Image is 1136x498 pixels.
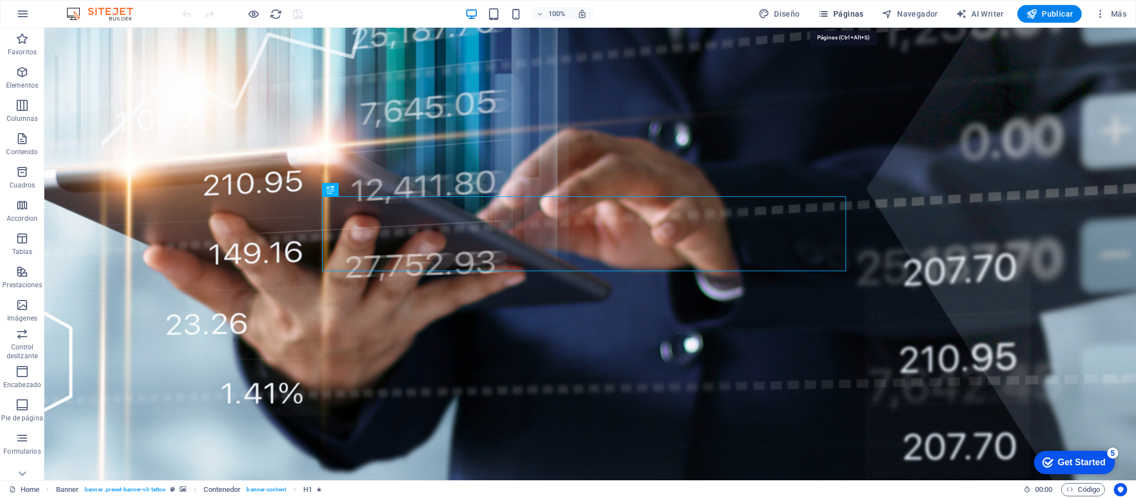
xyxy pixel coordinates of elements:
[577,9,587,19] i: Al redimensionar, ajustar el nivel de zoom automáticamente para ajustarse al dispositivo elegido.
[170,486,175,492] i: Este elemento es un preajuste personalizable
[1061,483,1105,496] button: Código
[56,483,79,496] span: Haz clic para seleccionar y doble clic para editar
[269,7,282,21] button: reload
[317,486,322,492] i: El elemento contiene una animación
[1017,5,1082,23] button: Publicar
[882,8,938,19] span: Navegador
[818,8,864,19] span: Páginas
[1095,8,1127,19] span: Más
[877,5,943,23] button: Navegador
[7,114,38,123] p: Columnas
[754,5,804,23] div: Diseño (Ctrl+Alt+Y)
[30,12,78,22] div: Get Started
[64,7,147,21] img: Editor Logo
[6,81,38,90] p: Elementos
[548,7,566,21] h6: 100%
[3,447,40,456] p: Formularios
[1026,8,1073,19] span: Publicar
[12,247,33,256] p: Tablas
[951,5,1008,23] button: AI Writer
[1114,483,1127,496] button: Usercentrics
[754,5,804,23] button: Diseño
[9,483,39,496] a: Haz clic para cancelar la selección y doble clic para abrir páginas
[1,414,43,423] p: Pie de página
[758,8,800,19] span: Diseño
[1066,483,1100,496] span: Código
[3,380,41,389] p: Encabezado
[203,483,241,496] span: Haz clic para seleccionar y doble clic para editar
[1043,485,1045,494] span: :
[269,8,282,21] i: Volver a cargar página
[1023,483,1053,496] h6: Tiempo de la sesión
[1091,5,1131,23] button: Más
[7,314,37,323] p: Imágenes
[8,48,37,57] p: Favoritos
[83,483,166,496] span: . banner .preset-banner-v3-tattoo
[247,7,260,21] button: Haz clic para salir del modo de previsualización y seguir editando
[245,483,286,496] span: . banner-content
[1035,483,1052,496] span: 00 00
[7,214,38,223] p: Accordion
[6,148,38,156] p: Contenido
[956,8,1004,19] span: AI Writer
[813,5,868,23] button: Páginas
[303,483,312,496] span: Haz clic para seleccionar y doble clic para editar
[6,6,87,29] div: Get Started 5 items remaining, 0% complete
[532,7,571,21] button: 100%
[9,181,35,190] p: Cuadros
[2,281,42,289] p: Prestaciones
[79,2,90,13] div: 5
[56,483,322,496] nav: breadcrumb
[180,486,186,492] i: Este elemento contiene un fondo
